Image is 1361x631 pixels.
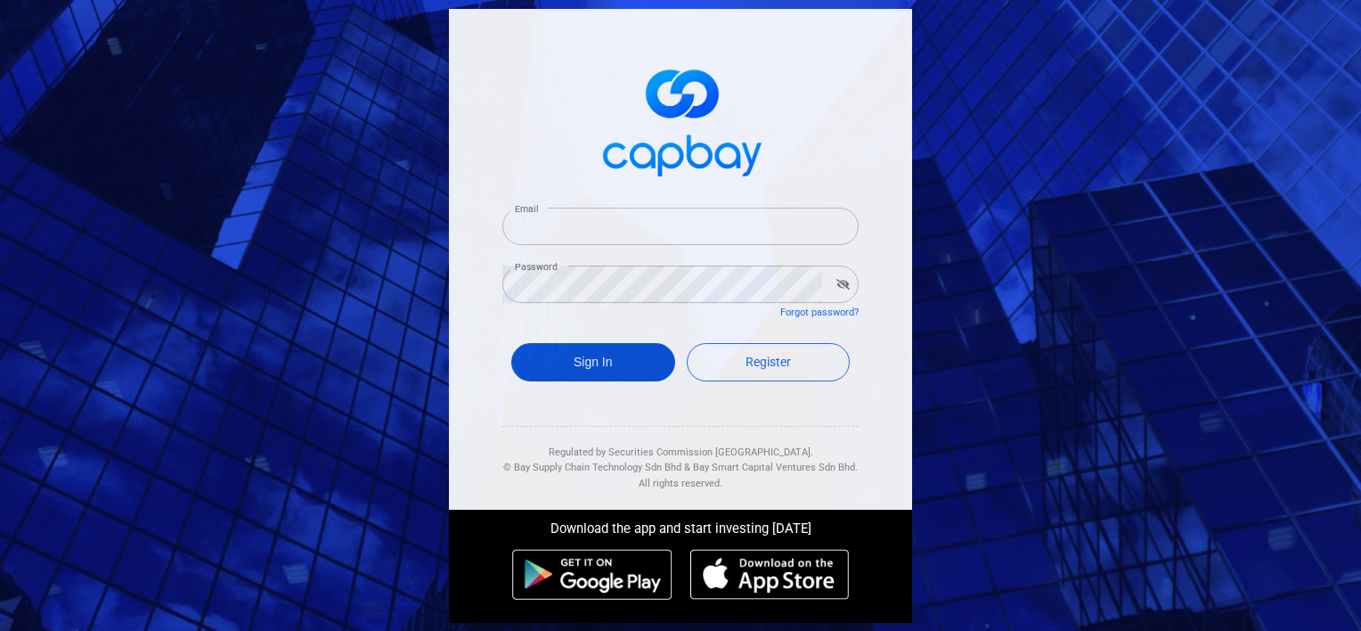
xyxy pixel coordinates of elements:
a: Forgot password? [780,307,859,318]
label: Password [515,260,558,274]
img: ios [690,549,849,601]
div: Download the app and start investing [DATE] [436,510,925,540]
span: Register [746,355,791,369]
span: © Bay Supply Chain Technology Sdn Bhd [503,462,681,473]
a: Register [687,343,851,381]
span: Bay Smart Capital Ventures Sdn Bhd. [693,462,858,473]
div: Regulated by Securities Commission [GEOGRAPHIC_DATA]. & All rights reserved. [502,427,859,492]
button: Sign In [511,343,675,381]
label: Email [515,202,538,216]
img: android [512,549,672,601]
img: logo [591,53,770,186]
